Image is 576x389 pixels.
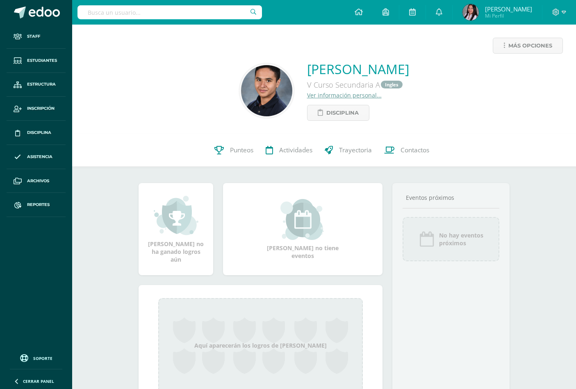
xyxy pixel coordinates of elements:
a: Estudiantes [7,49,66,73]
a: Soporte [10,352,62,363]
span: Más opciones [508,38,552,53]
a: Staff [7,25,66,49]
div: Eventos próximos [403,194,499,201]
span: Reportes [27,201,50,208]
a: Asistencia [7,145,66,169]
img: 2ec7a2712c82e3087fd5817f59f14dd2.png [241,65,292,116]
a: Actividades [260,134,319,167]
div: V Curso Secundaria A [307,78,409,91]
img: 1c4a8e29229ca7cba10d259c3507f649.png [462,4,479,20]
span: Staff [27,33,40,40]
a: Inscripción [7,97,66,121]
a: Ingles [381,81,403,88]
span: Contactos [401,146,429,155]
a: Reportes [7,193,66,217]
input: Busca un usuario... [77,5,262,19]
span: Asistencia [27,154,52,160]
span: Trayectoria [339,146,372,155]
a: [PERSON_NAME] [307,60,409,78]
span: Soporte [33,355,52,361]
a: Más opciones [493,38,563,54]
a: Archivos [7,169,66,193]
span: Actividades [279,146,312,155]
a: Trayectoria [319,134,378,167]
div: [PERSON_NAME] no ha ganado logros aún [147,195,205,263]
span: Mi Perfil [485,12,532,19]
img: event_small.png [280,199,325,240]
span: Archivos [27,178,49,184]
span: Estructura [27,81,56,88]
span: Disciplina [27,129,51,136]
a: Punteos [208,134,260,167]
span: [PERSON_NAME] [485,5,532,13]
a: Disciplina [307,105,369,121]
span: Punteos [230,146,253,155]
span: Estudiantes [27,57,57,64]
div: [PERSON_NAME] no tiene eventos [262,199,344,260]
span: Disciplina [326,105,359,120]
a: Ver información personal... [307,91,382,99]
img: event_icon.png [419,231,435,247]
img: achievement_small.png [154,195,198,236]
a: Contactos [378,134,435,167]
span: No hay eventos próximos [439,231,483,247]
a: Disciplina [7,121,66,145]
span: Cerrar panel [23,378,54,384]
span: Inscripción [27,105,55,112]
a: Estructura [7,73,66,97]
